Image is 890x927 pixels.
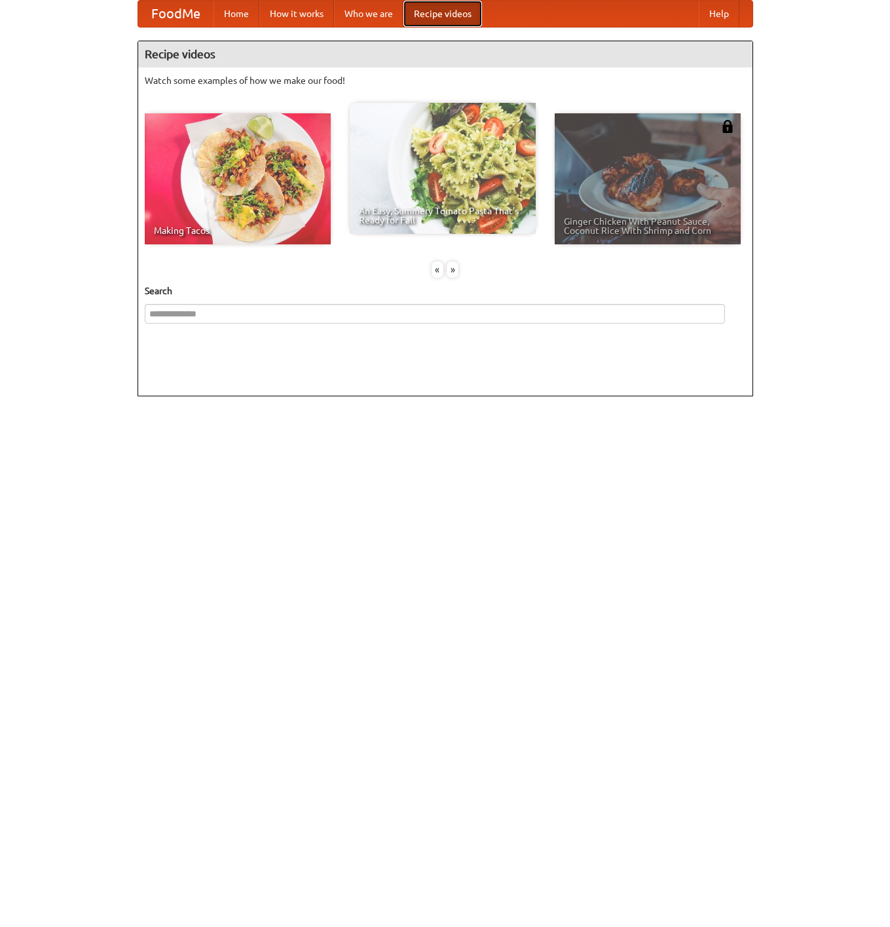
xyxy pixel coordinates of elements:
div: « [432,261,443,278]
div: » [447,261,458,278]
a: Help [699,1,739,27]
h4: Recipe videos [138,41,752,67]
p: Watch some examples of how we make our food! [145,74,746,87]
a: Making Tacos [145,113,331,244]
span: An Easy, Summery Tomato Pasta That's Ready for Fall [359,206,527,225]
span: Making Tacos [154,226,322,235]
a: Who we are [334,1,403,27]
a: Home [213,1,259,27]
a: Recipe videos [403,1,482,27]
a: FoodMe [138,1,213,27]
a: An Easy, Summery Tomato Pasta That's Ready for Fall [350,103,536,234]
h5: Search [145,284,746,297]
img: 483408.png [721,120,734,133]
a: How it works [259,1,334,27]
